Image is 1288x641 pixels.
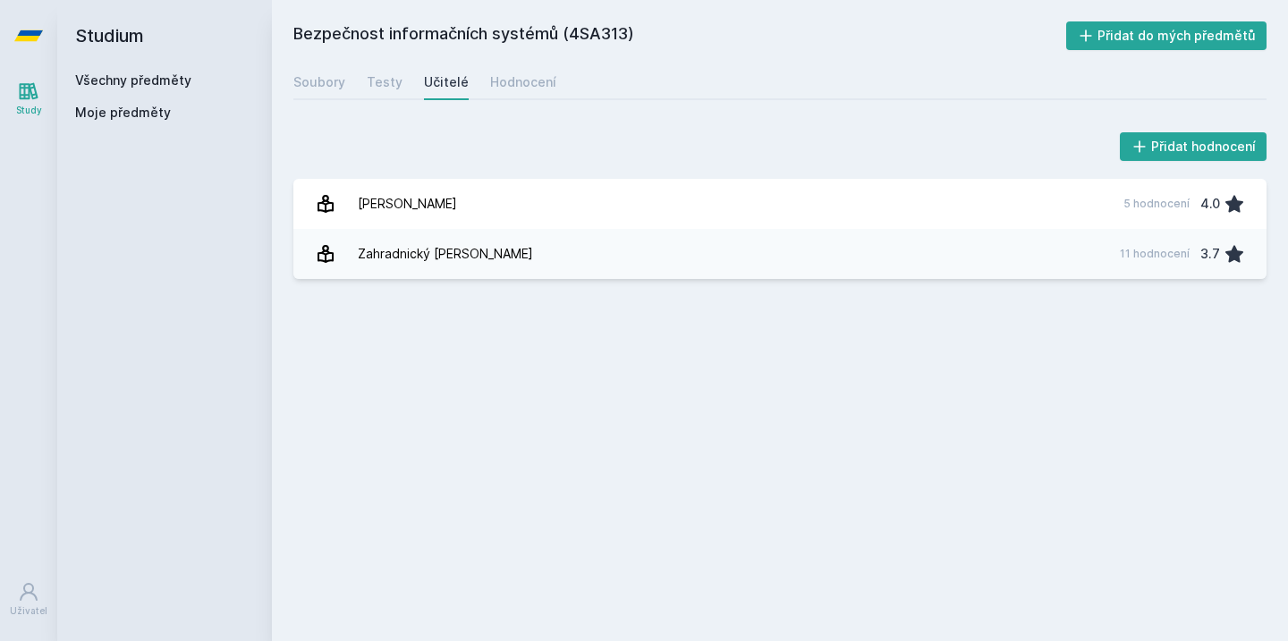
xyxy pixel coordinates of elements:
a: Soubory [293,64,345,100]
div: Testy [367,73,402,91]
div: Zahradnický [PERSON_NAME] [358,236,533,272]
a: Hodnocení [490,64,556,100]
a: Testy [367,64,402,100]
a: [PERSON_NAME] 5 hodnocení 4.0 [293,179,1267,229]
a: Uživatel [4,572,54,627]
div: Hodnocení [490,73,556,91]
div: Učitelé [424,73,469,91]
div: [PERSON_NAME] [358,186,457,222]
div: 11 hodnocení [1120,247,1190,261]
a: Study [4,72,54,126]
div: Study [16,104,42,117]
div: Soubory [293,73,345,91]
div: 3.7 [1200,236,1220,272]
h2: Bezpečnost informačních systémů (4SA313) [293,21,1066,50]
a: Všechny předměty [75,72,191,88]
div: Uživatel [10,604,47,618]
button: Přidat do mých předmětů [1066,21,1267,50]
a: Učitelé [424,64,469,100]
span: Moje předměty [75,104,171,122]
div: 5 hodnocení [1123,197,1190,211]
button: Přidat hodnocení [1120,132,1267,161]
div: 4.0 [1200,186,1220,222]
a: Zahradnický [PERSON_NAME] 11 hodnocení 3.7 [293,229,1267,279]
